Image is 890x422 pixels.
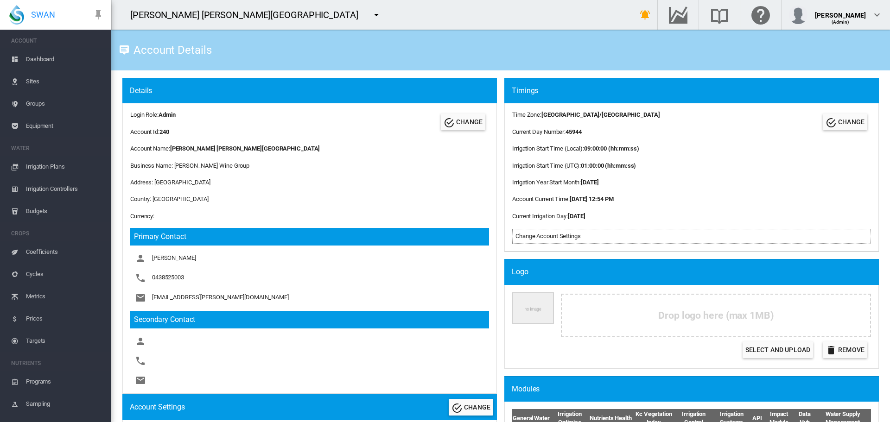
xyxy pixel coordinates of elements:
span: Sites [26,70,104,93]
md-icon: icon-pin [93,9,104,20]
div: Account Id: [130,128,175,136]
span: CHANGE [456,118,483,126]
b: [PERSON_NAME] [PERSON_NAME][GEOGRAPHIC_DATA] [170,145,320,152]
md-icon: icon-bell-ring [640,9,651,20]
md-icon: icon-check-circle [444,117,455,128]
div: Account Details [130,47,212,53]
span: [EMAIL_ADDRESS][PERSON_NAME][DOMAIN_NAME] [152,294,289,301]
span: Groups [26,93,104,115]
md-icon: icon-account [135,253,146,264]
span: CHANGE [464,403,490,411]
div: Account Settings [130,402,184,412]
div: : [512,128,660,136]
b: 09:00:00 (hh:mm:ss) [584,145,639,152]
span: WATER [11,141,104,156]
md-icon: icon-email [135,375,146,386]
div: [PERSON_NAME] [815,7,866,16]
div: Details [130,86,497,96]
button: icon-bell-ring [636,6,655,24]
span: NUTRIENTS [11,356,104,371]
b: [DATE] 12:54 PM [570,195,614,202]
span: 0438525003 [152,274,184,281]
md-icon: icon-check-circle [451,403,463,414]
img: Company Logo [512,292,554,324]
div: : [512,162,660,170]
button: Change Account Settings [449,399,493,416]
img: SWAN-Landscape-Logo-Colour-drop.png [9,5,24,25]
div: : [512,212,660,220]
span: CROPS [11,226,104,241]
span: Account Current Time [512,195,568,202]
md-icon: icon-email [135,292,146,303]
div: : [512,195,660,203]
md-icon: icon-phone [135,272,146,283]
md-icon: Click here for help [750,9,772,20]
div: Address: [GEOGRAPHIC_DATA] [130,178,489,187]
span: Equipment [26,115,104,137]
span: CHANGE [838,118,865,126]
span: Prices [26,308,104,330]
span: Current Irrigation Day [512,213,566,220]
div: Country: [GEOGRAPHIC_DATA] [130,195,489,203]
span: Dashboard [26,48,104,70]
div: [PERSON_NAME] [PERSON_NAME][GEOGRAPHIC_DATA] [130,8,367,21]
md-icon: icon-phone [135,355,146,366]
div: Timings [512,86,879,96]
div: : [512,178,660,187]
span: Coefficients [26,241,104,263]
md-icon: icon-menu-down [371,9,382,20]
h3: Secondary Contact [130,311,489,328]
md-icon: icon-delete [826,345,837,356]
span: Sampling [26,393,104,415]
div: Login Role: [130,111,175,119]
b: [DATE] [568,213,585,220]
div: Account Name: [130,145,489,153]
button: Change Account Timings [823,113,867,130]
span: Irrigation Start Time (Local) [512,145,583,152]
label: Select and Upload [743,341,813,358]
md-icon: icon-chevron-down [871,9,883,20]
span: (Admin) [832,19,850,25]
b: 01:00:00 (hh:mm:ss) [581,162,636,169]
md-icon: Search the knowledge base [708,9,731,20]
b: Admin [159,111,176,118]
h3: Primary Contact [130,228,489,246]
b: 45944 [566,128,582,135]
div: Currency: [130,212,489,220]
md-icon: icon-tooltip-text [119,44,130,56]
div: Drop logo here (max 1MB) [561,294,871,337]
button: icon-delete Remove [823,341,867,358]
md-icon: Go to the Data Hub [667,9,689,20]
div: Business Name: [PERSON_NAME] Wine Group [130,162,489,170]
md-icon: icon-account [135,336,146,347]
div: Change Account Settings [515,232,868,240]
span: [PERSON_NAME] [152,255,196,262]
span: Metrics [26,285,104,308]
span: Irrigation Year Start Month [512,179,579,186]
b: [GEOGRAPHIC_DATA]/[GEOGRAPHIC_DATA] [541,111,660,118]
button: icon-menu-down [367,6,386,24]
span: ACCOUNT [11,33,104,48]
span: Current Day Number [512,128,564,135]
span: Programs [26,371,104,393]
span: Budgets [26,200,104,222]
md-icon: icon-check-circle [826,117,837,128]
div: : [512,145,660,153]
span: Time Zone [512,111,540,118]
button: Change Account Details [441,113,485,130]
img: profile.jpg [789,6,807,24]
div: Modules [512,384,879,394]
span: Targets [26,330,104,352]
span: Irrigation Controllers [26,178,104,200]
span: Cycles [26,263,104,285]
span: SWAN [31,9,55,20]
span: Irrigation Plans [26,156,104,178]
span: Irrigation Start Time (UTC) [512,162,579,169]
b: 240 [159,128,169,135]
span: Remove [838,346,865,353]
b: [DATE] [581,179,598,186]
div: : [512,111,660,119]
div: Logo [512,267,879,277]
